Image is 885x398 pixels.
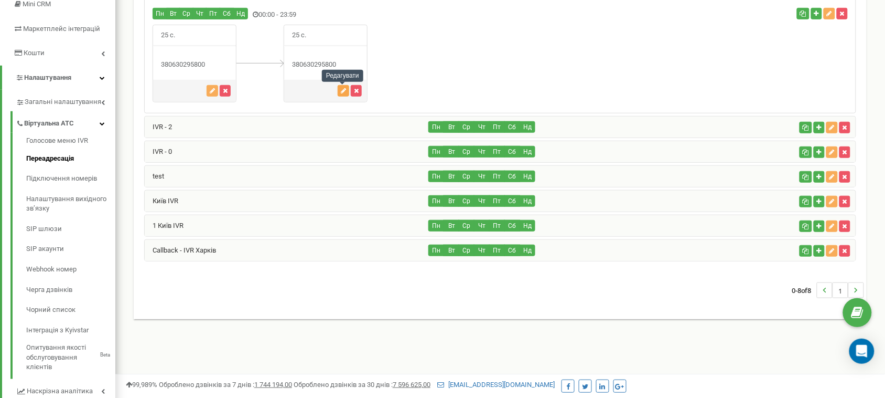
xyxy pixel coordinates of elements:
div: Редагувати [322,70,363,82]
button: Нд [520,146,535,158]
a: SIP акаунти [26,239,115,259]
a: SIP шлюзи [26,219,115,239]
a: Інтеграція з Kyivstar [26,320,115,341]
a: Загальні налаштування [16,90,115,111]
button: Чт [474,245,490,256]
button: Сб [504,121,520,133]
button: Сб [504,245,520,256]
a: Callback - IVR Харків [145,246,216,254]
button: Сб [504,220,520,232]
a: Налаштування [2,66,115,90]
button: Пт [206,8,220,19]
li: 1 [833,282,848,298]
button: Ср [459,220,474,232]
button: Сб [504,171,520,182]
button: Пн [428,195,444,207]
button: Вт [444,195,459,207]
button: Вт [167,8,180,19]
button: Ср [459,146,474,158]
button: Пн [428,220,444,232]
button: Чт [474,121,490,133]
a: Налаштування вихідного зв’язку [26,189,115,219]
button: Пт [489,121,505,133]
button: Пн [428,146,444,158]
button: Пт [489,146,505,158]
span: 25 с. [153,25,183,46]
a: test [145,172,164,180]
button: Вт [444,121,459,133]
a: Київ IVR [145,197,178,205]
a: IVR - 0 [145,148,172,155]
span: Наскрізна аналітика [27,386,93,396]
button: Сб [504,146,520,158]
button: Ср [459,195,474,207]
button: Нд [520,195,535,207]
a: Переадресація [26,149,115,169]
button: Пт [489,245,505,256]
span: Оброблено дзвінків за 7 днів : [159,381,292,389]
button: Вт [444,171,459,182]
div: 00:00 - 23:59 [145,8,619,22]
button: Ср [459,245,474,256]
div: Open Intercom Messenger [849,339,875,364]
button: Чт [474,195,490,207]
a: Віртуальна АТС [16,111,115,133]
button: Чт [474,171,490,182]
button: Вт [444,245,459,256]
div: 380630295800 [284,60,367,70]
a: 1 Київ IVR [145,222,184,229]
u: 7 596 625,00 [393,381,430,389]
a: Webhook номер [26,259,115,280]
button: Пн [428,121,444,133]
a: IVR - 2 [145,123,172,131]
a: Підключення номерів [26,169,115,189]
button: Нд [520,171,535,182]
button: Нд [520,245,535,256]
button: Вт [444,146,459,158]
a: Чорний список [26,300,115,320]
button: Нд [233,8,248,19]
button: Пт [489,195,505,207]
button: Пн [428,171,444,182]
button: Нд [520,121,535,133]
span: of [801,286,808,295]
button: Пн [428,245,444,256]
u: 1 744 194,00 [254,381,292,389]
span: Кошти [24,49,45,57]
a: Опитування якості обслуговування клієнтівBeta [26,340,115,372]
button: Сб [504,195,520,207]
button: Чт [193,8,207,19]
button: Пт [489,171,505,182]
span: Оброблено дзвінків за 30 днів : [294,381,430,389]
button: Чт [474,220,490,232]
nav: ... [792,272,864,309]
span: 25 с. [284,25,314,46]
span: Налаштування [24,74,71,81]
div: 380630295800 [153,60,236,70]
span: Загальні налаштування [25,97,101,107]
button: Ср [459,171,474,182]
button: Сб [220,8,234,19]
button: Чт [474,146,490,158]
button: Пн [153,8,167,19]
button: Ср [179,8,193,19]
span: Віртуальна АТС [24,119,74,129]
a: Голосове меню IVR [26,136,115,149]
button: Пт [489,220,505,232]
span: 0-8 8 [792,282,817,298]
button: Нд [520,220,535,232]
span: 99,989% [126,381,157,389]
button: Вт [444,220,459,232]
a: Черга дзвінків [26,280,115,300]
span: Маркетплейс інтеграцій [23,25,100,33]
button: Ср [459,121,474,133]
a: [EMAIL_ADDRESS][DOMAIN_NAME] [437,381,555,389]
